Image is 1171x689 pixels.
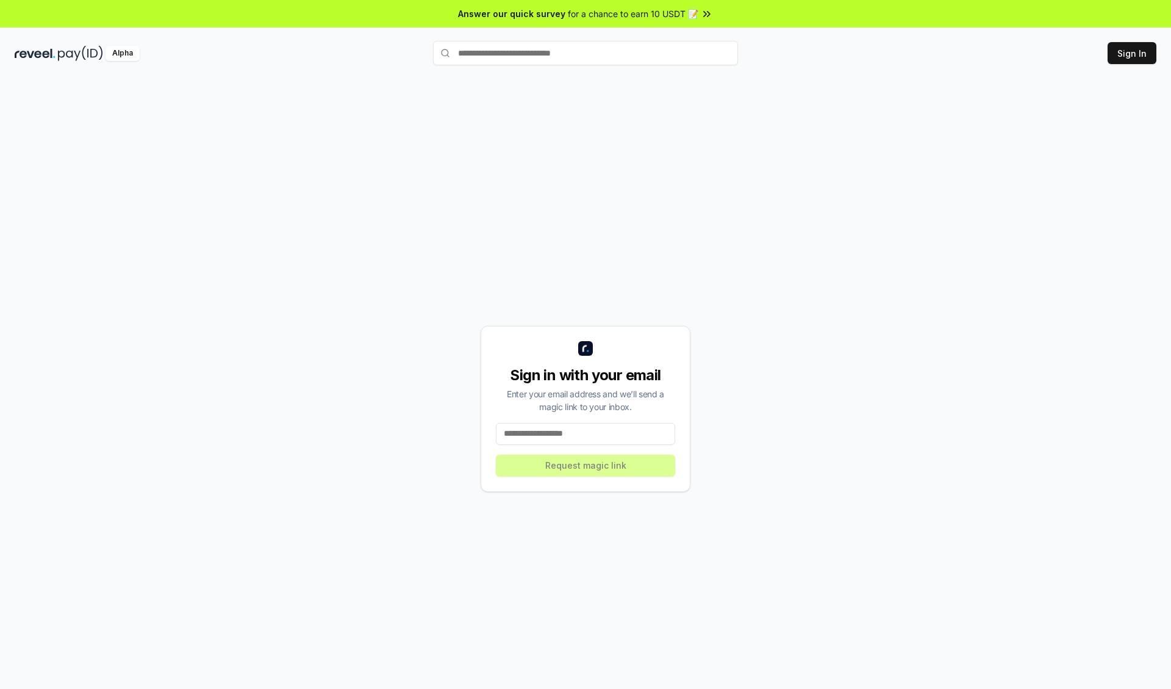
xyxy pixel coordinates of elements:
span: for a chance to earn 10 USDT 📝 [568,7,698,20]
img: logo_small [578,341,593,356]
img: pay_id [58,46,103,61]
div: Enter your email address and we’ll send a magic link to your inbox. [496,388,675,413]
div: Alpha [106,46,140,61]
img: reveel_dark [15,46,56,61]
div: Sign in with your email [496,366,675,385]
span: Answer our quick survey [458,7,565,20]
button: Sign In [1108,42,1156,64]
